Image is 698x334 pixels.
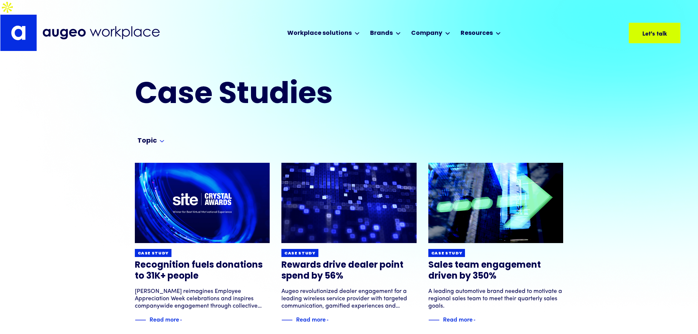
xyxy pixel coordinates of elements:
div: Read more [149,315,179,323]
div: Read more [443,315,473,323]
h3: Recognition fuels donations to 31K+ people [135,260,270,282]
div: Case study [138,251,169,256]
div: Company [409,15,452,51]
div: Workplace solutions [287,29,352,38]
div: Workplace solutions [285,15,362,51]
img: Arrow symbol in bright blue pointing down to indicate an expanded section. [160,140,164,143]
img: Blue text arrow [180,316,191,324]
div: Case study [431,251,462,256]
h3: Rewards drive dealer point spend by 56% [281,260,417,282]
a: Let's talk [629,23,680,43]
div: Brands [370,29,393,38]
img: Augeo's "a" monogram decorative logo in white. [11,25,26,40]
div: Case study [284,251,315,256]
div: Company [411,29,442,38]
div: A leading automotive brand needed to motivate a regional sales team to meet their quarterly sales... [428,288,564,310]
div: Resources [459,15,503,51]
div: Read more [296,315,326,323]
img: Blue decorative line [281,316,292,324]
div: Topic [137,137,157,146]
h3: Sales team engagement driven by 350% [428,260,564,282]
div: [PERSON_NAME] reimagines Employee Appreciation Week celebrations and inspires companywide engagem... [135,288,270,310]
a: Case studyRewards drive dealer point spend by 56%Augeo revolutionized dealer engagement for a lea... [281,163,417,324]
a: Case studySales team engagement driven by 350%A leading automotive brand needed to motivate a reg... [428,163,564,324]
img: Blue text arrow [473,316,484,324]
h2: Case Studies [135,81,387,110]
div: Brands [368,15,403,51]
img: Augeo Workplace business unit full logo in mignight blue. [43,26,160,40]
div: Resources [461,29,493,38]
div: Augeo revolutionized dealer engagement for a leading wireless service provider with targeted comm... [281,288,417,310]
img: Blue text arrow [326,316,337,324]
a: Case studyRecognition fuels donations to 31K+ people[PERSON_NAME] reimagines Employee Appreciatio... [135,163,270,324]
img: Blue decorative line [135,316,146,324]
img: Blue decorative line [428,316,439,324]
